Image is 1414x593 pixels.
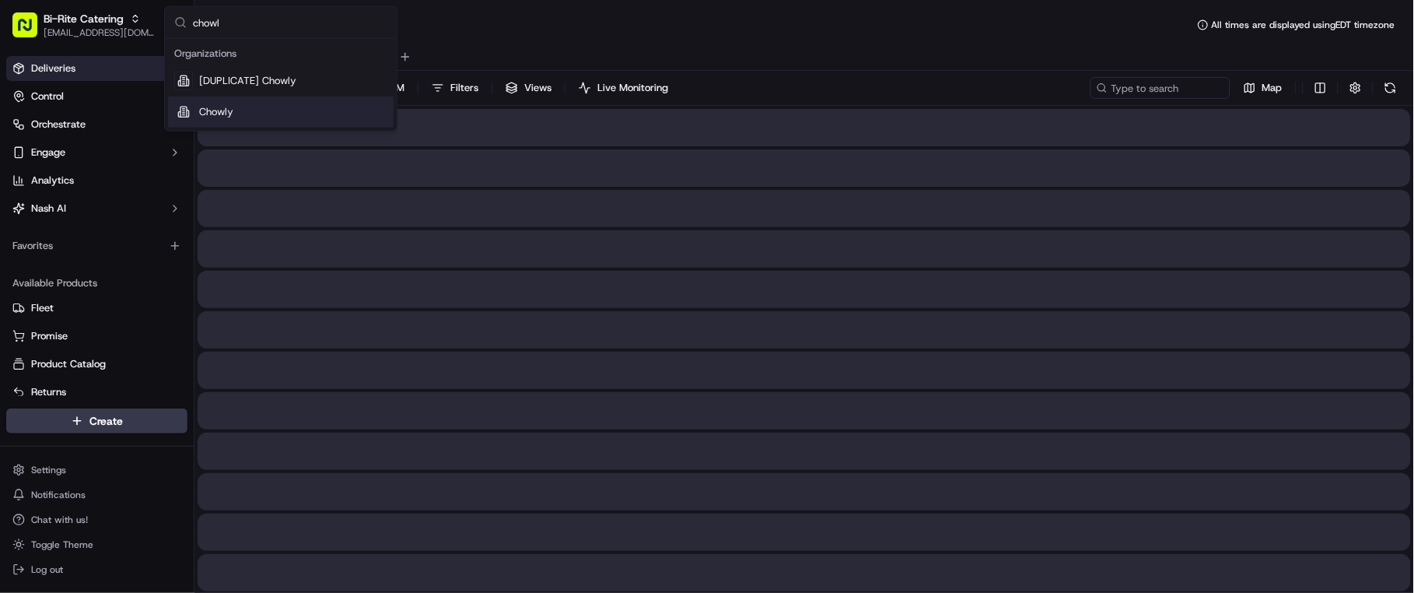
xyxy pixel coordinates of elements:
[44,26,155,39] button: [EMAIL_ADDRESS][DOMAIN_NAME]
[53,149,255,164] div: Start new chat
[199,105,233,119] span: Chowly
[16,16,47,47] img: Nash
[597,81,668,95] span: Live Monitoring
[199,74,296,88] span: [DUPLICATE] Chowly
[155,264,188,275] span: Pylon
[264,153,283,172] button: Start new chat
[168,42,394,65] div: Organizations
[6,534,187,556] button: Toggle Theme
[31,89,64,104] span: Control
[12,329,181,343] a: Promise
[110,263,188,275] a: Powered byPylon
[147,226,250,241] span: API Documentation
[6,112,187,137] button: Orchestrate
[31,301,54,315] span: Fleet
[1262,81,1283,95] span: Map
[6,6,161,44] button: Bi-Rite Catering[EMAIL_ADDRESS][DOMAIN_NAME]
[31,202,66,216] span: Nash AI
[6,559,187,581] button: Log out
[1237,77,1290,99] button: Map
[44,11,124,26] button: Bi-Rite Catering
[31,329,68,343] span: Promise
[450,81,478,95] span: Filters
[31,146,65,160] span: Engage
[6,84,187,109] button: Control
[16,149,44,177] img: 1736555255976-a54dd68f-1ca7-489b-9aae-adbdc363a1c4
[6,296,187,321] button: Fleet
[16,62,283,87] p: Welcome 👋
[31,61,75,75] span: Deliveries
[425,77,485,99] button: Filters
[31,464,66,476] span: Settings
[89,413,123,429] span: Create
[6,484,187,506] button: Notifications
[16,227,28,240] div: 📗
[31,118,86,132] span: Orchestrate
[12,357,181,371] a: Product Catalog
[6,168,187,193] a: Analytics
[1212,19,1395,31] span: All times are displayed using EDT timezone
[193,7,387,38] input: Search...
[31,489,86,501] span: Notifications
[1090,77,1230,99] input: Type to search
[6,140,187,165] button: Engage
[6,352,187,377] button: Product Catalog
[6,380,187,405] button: Returns
[31,357,106,371] span: Product Catalog
[12,301,181,315] a: Fleet
[40,100,280,117] input: Got a question? Start typing here...
[499,77,558,99] button: Views
[53,164,197,177] div: We're available if you need us!
[6,324,187,349] button: Promise
[31,563,63,576] span: Log out
[6,233,187,258] div: Favorites
[6,509,187,531] button: Chat with us!
[1380,77,1402,99] button: Refresh
[6,459,187,481] button: Settings
[9,219,125,247] a: 📗Knowledge Base
[6,196,187,221] button: Nash AI
[6,409,187,433] button: Create
[31,226,119,241] span: Knowledge Base
[31,385,66,399] span: Returns
[6,56,187,81] a: Deliveries
[6,271,187,296] div: Available Products
[572,77,675,99] button: Live Monitoring
[31,174,74,188] span: Analytics
[524,81,551,95] span: Views
[12,385,181,399] a: Returns
[131,227,144,240] div: 💻
[125,219,256,247] a: 💻API Documentation
[31,514,88,526] span: Chat with us!
[31,539,93,551] span: Toggle Theme
[165,39,397,131] div: Suggestions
